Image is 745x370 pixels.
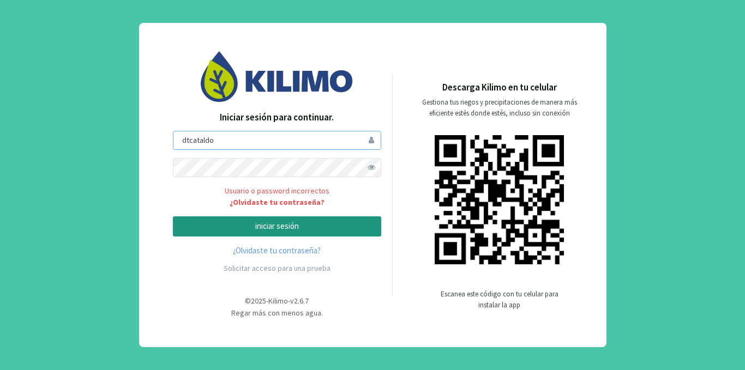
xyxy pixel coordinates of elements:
p: iniciar sesión [182,220,372,233]
span: © [245,296,251,306]
span: v2.6.7 [290,296,309,306]
img: Image [201,51,353,102]
a: ¿Olvidaste tu contraseña? [173,245,381,257]
span: Regar más con menos agua. [231,308,323,318]
span: Usuario o password incorrectos [173,185,381,209]
p: Iniciar sesión para continuar. [173,111,381,125]
input: Usuario [173,131,381,150]
p: Escanea este código con tu celular para instalar la app [440,289,560,311]
a: Solicitar acceso para una prueba [224,263,331,273]
span: Kilimo [268,296,288,306]
a: ¿Olvidaste tu contraseña? [173,197,381,208]
button: iniciar sesión [173,216,381,236]
span: 2025 [251,296,266,306]
span: - [266,296,268,306]
span: - [288,296,290,306]
p: Gestiona tus riegos y precipitaciones de manera más eficiente estés donde estés, incluso sin cone... [416,97,584,119]
img: qr code [435,135,564,264]
p: Descarga Kilimo en tu celular [442,81,557,95]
